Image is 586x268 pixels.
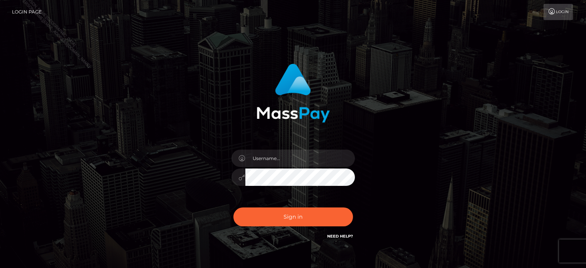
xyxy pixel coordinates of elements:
[327,234,353,239] a: Need Help?
[257,64,330,123] img: MassPay Login
[12,4,42,20] a: Login Page
[245,150,355,167] input: Username...
[233,207,353,226] button: Sign in
[544,4,573,20] a: Login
